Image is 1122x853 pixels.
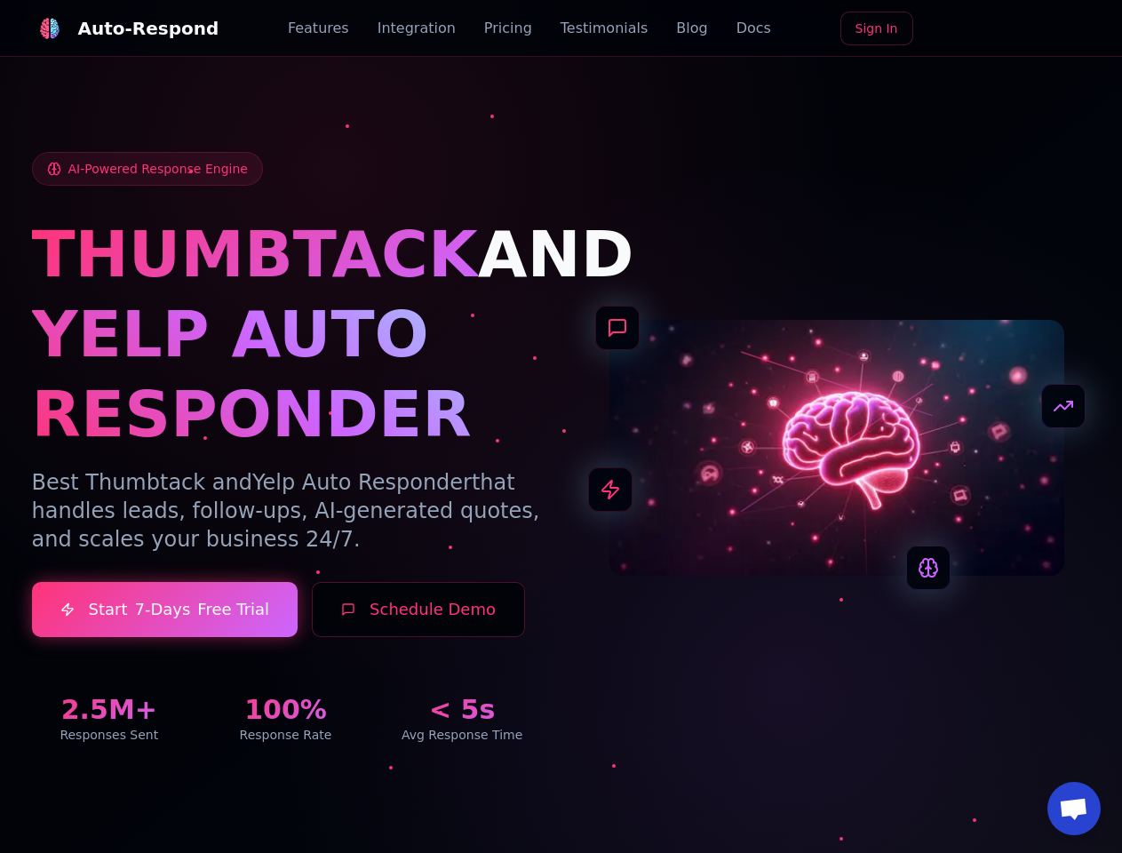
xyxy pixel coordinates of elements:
div: < 5s [385,694,540,726]
span: THUMBTACK [32,217,478,291]
div: Responses Sent [32,726,187,744]
a: Start7-DaysFree Trial [32,582,298,637]
a: Open chat [1047,782,1101,835]
div: Auto-Respond [78,16,219,41]
button: Schedule Demo [312,582,525,637]
a: Blog [676,18,707,39]
a: Features [288,18,349,39]
div: 100% [208,694,363,726]
span: Yelp Auto Responder [252,470,472,495]
div: Response Rate [208,726,363,744]
img: AI Neural Network Brain [609,320,1064,576]
h1: YELP AUTO RESPONDER [32,294,540,454]
p: Best Thumbtack and that handles leads, follow-ups, AI-generated quotes, and scales your business ... [32,468,540,554]
div: 2.5M+ [32,694,187,726]
a: Integration [378,18,456,39]
a: Pricing [484,18,532,39]
span: AI-Powered Response Engine [68,160,248,178]
a: Auto-Respond [32,11,219,46]
a: Testimonials [561,18,649,39]
div: Avg Response Time [385,726,540,744]
a: Sign In [840,12,913,45]
a: Docs [736,18,771,39]
iframe: Sign in with Google Button [919,10,1100,49]
img: logo.svg [38,18,60,39]
span: AND [478,217,634,291]
span: 7-Days [134,597,190,622]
